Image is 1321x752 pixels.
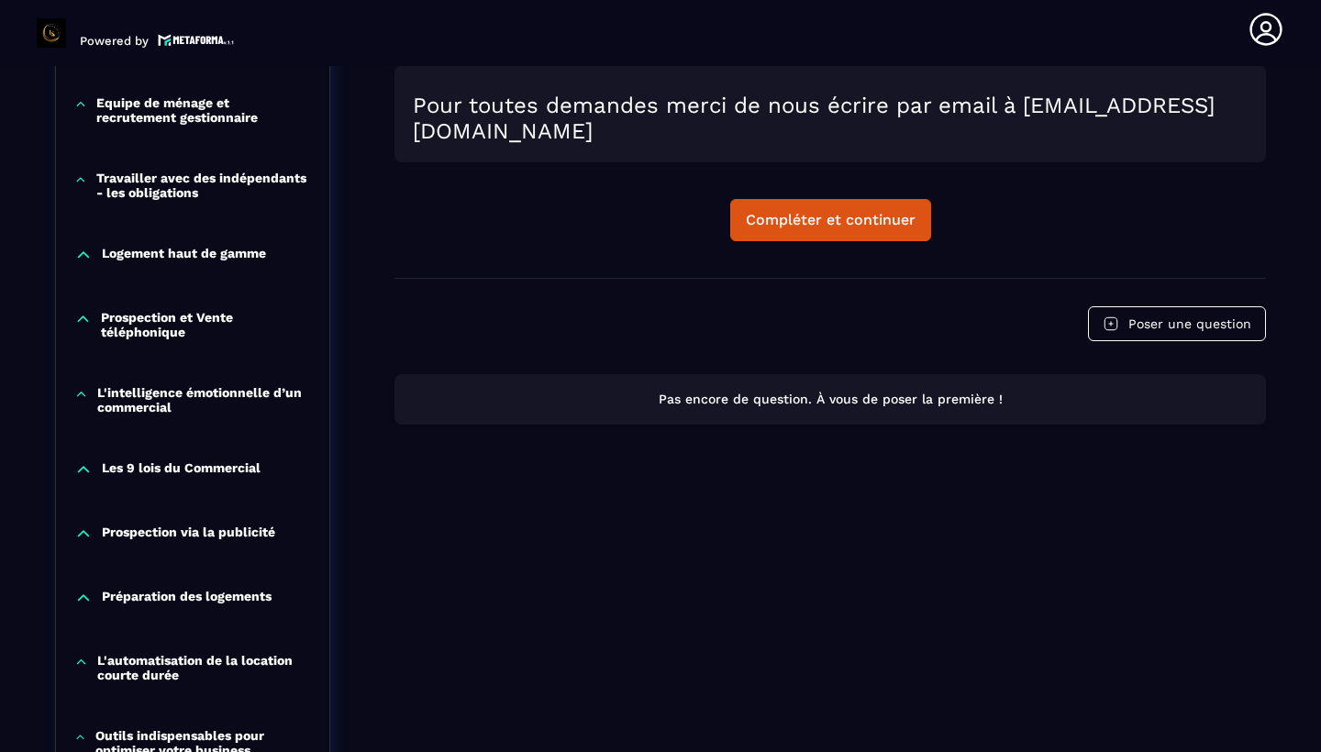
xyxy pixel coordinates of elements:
[413,93,1248,144] h2: Pour toutes demandes merci de nous écrire par email à [EMAIL_ADDRESS][DOMAIN_NAME]
[730,199,931,241] button: Compléter et continuer
[80,34,149,48] p: Powered by
[411,391,1249,408] p: Pas encore de question. À vous de poser la première !
[102,460,261,479] p: Les 9 lois du Commercial
[102,589,272,607] p: Préparation des logements
[37,18,66,48] img: logo-branding
[746,211,916,229] div: Compléter et continuer
[158,32,235,48] img: logo
[97,653,311,682] p: L'automatisation de la location courte durée
[102,246,266,264] p: Logement haut de gamme
[101,310,311,339] p: Prospection et Vente téléphonique
[102,525,275,543] p: Prospection via la publicité
[97,385,311,415] p: L'intelligence émotionnelle d’un commercial
[1088,306,1266,341] button: Poser une question
[96,95,311,125] p: Equipe de ménage et recrutement gestionnaire
[96,171,311,200] p: Travailler avec des indépendants - les obligations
